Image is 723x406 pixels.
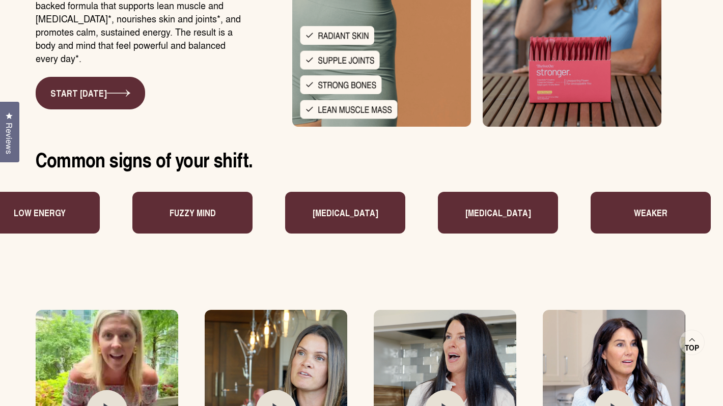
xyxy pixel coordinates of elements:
span: Reviews [3,123,16,154]
span: Top [685,343,699,353]
p: Low energy [11,206,63,219]
h2: Common signs of your shift. [36,147,687,171]
p: Weaker [631,206,665,219]
p: [MEDICAL_DATA] [463,206,529,219]
p: Fuzzy mind [167,206,213,219]
p: [MEDICAL_DATA] [310,206,376,219]
a: START [DATE] [36,77,145,109]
